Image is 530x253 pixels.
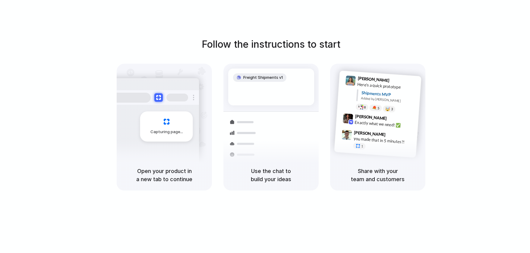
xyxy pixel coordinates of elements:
span: [PERSON_NAME] [354,129,386,138]
span: 3 [391,107,393,111]
span: 8 [364,106,366,109]
div: Here's a quick prototype [357,81,418,91]
h5: Use the chat to build your ideas [231,167,311,183]
h1: Follow the instructions to start [202,37,340,52]
div: Exactly what we need! ✅ [355,119,415,129]
span: [PERSON_NAME] [358,75,390,84]
span: 1 [361,145,363,148]
span: Freight Shipments v1 [243,75,283,81]
div: Shipments MVP [361,90,417,100]
h5: Open your product in a new tab to continue [124,167,205,183]
div: you made that in 5 minutes?! [353,135,414,146]
span: 9:41 AM [391,78,404,85]
span: Capturing page [150,129,184,135]
span: [PERSON_NAME] [355,113,387,122]
span: 9:47 AM [387,132,400,139]
span: 9:42 AM [389,116,401,123]
span: 5 [377,107,380,110]
div: 🤯 [385,107,390,111]
h5: Share with your team and customers [337,167,418,183]
div: Added by [PERSON_NAME] [361,96,416,104]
